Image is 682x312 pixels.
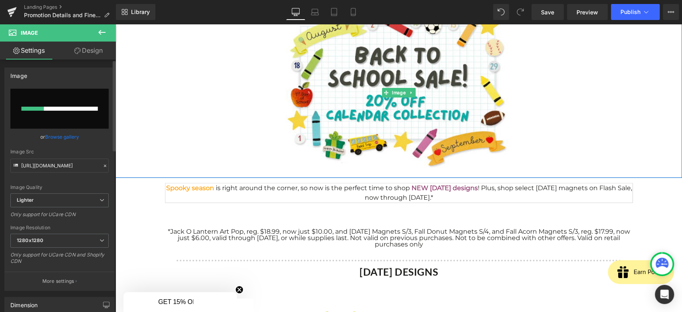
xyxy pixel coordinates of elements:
a: Design [60,42,117,60]
a: Landing Pages [24,4,116,10]
strong: Spooky season [51,160,99,168]
strong: [DATE] DESIGNS [244,242,322,254]
span: Image [21,30,38,36]
iframe: Button to open loyalty program pop-up [492,236,559,260]
span: Save [541,8,554,16]
div: Dimension [10,297,38,308]
div: Image [10,68,27,79]
div: Image Quality [10,185,109,190]
input: Link [10,159,109,173]
a: Browse gallery [45,130,79,144]
a: Laptop [305,4,324,20]
b: 1280x1280 [17,237,43,243]
span: Library [131,8,150,16]
div: Open Intercom Messenger [655,285,674,304]
button: Publish [611,4,660,20]
a: Desktop [286,4,305,20]
a: Mobile [344,4,363,20]
b: Lighter [17,197,34,203]
a: Preview [567,4,608,20]
span: Publish [620,9,640,15]
div: or [10,133,109,141]
div: Image Resolution [10,225,109,231]
span: *Jack O Lantern Art Pop, reg. $18.99, now just $10.00, and [DATE] Magnets S/3, Fall Donut Magnets... [52,204,515,224]
div: Only support for UCare CDN [10,211,109,223]
a: New Library [116,4,155,20]
span: is right around the corner, so now is the perfect time to shop ! Plus, shop select [DATE] magnets... [51,160,517,177]
strong: NEW [DATE] designs [296,160,362,168]
a: Expand / Collapse [292,64,300,74]
button: Redo [512,4,528,20]
div: Image Src [10,149,109,155]
div: Only support for UCare CDN and Shopify CDN [10,252,109,270]
span: Preview [577,8,598,16]
a: Tablet [324,4,344,20]
span: Promotion Details and Fine Print [24,12,101,18]
button: Undo [493,4,509,20]
p: More settings [42,278,74,285]
button: More settings [5,272,114,290]
button: More [663,4,679,20]
span: Image [275,64,292,74]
